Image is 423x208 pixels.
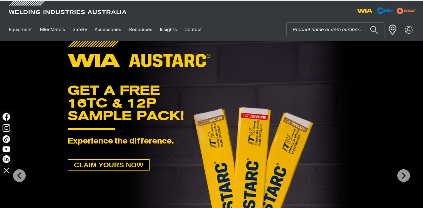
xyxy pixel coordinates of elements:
a: Insights [156,19,181,41]
a: CLAIM YOURS NOW [68,159,150,171]
span: CLAIM YOURS NOW [68,159,149,171]
img: YouTube [3,146,10,152]
img: NextArrow [397,169,410,182]
a: Safety [69,19,91,41]
a: Equipment [5,19,36,41]
img: Facebook [3,113,10,121]
img: PrevArrow [13,169,26,182]
input: Product name or item number... [287,23,385,37]
a: Filler Metals [36,19,69,41]
img: miller [395,6,418,16]
div: Experience the difference. [68,137,355,146]
nav: Main [5,19,315,41]
img: hide socials [1,165,12,176]
img: LinkedIn [3,155,10,163]
a: Resources [125,19,156,41]
a: Contact [181,19,206,41]
div: GET A FREE 16TC & 12P SAMPLE PACK! [68,84,355,122]
img: Instagram [3,124,10,132]
button: Search products [363,22,385,37]
a: Accessories [91,19,125,41]
img: TikTok [3,135,10,143]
